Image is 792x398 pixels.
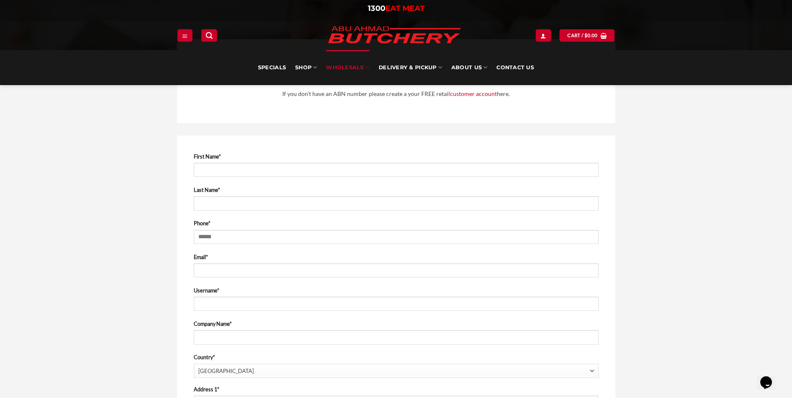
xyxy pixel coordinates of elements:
[198,364,590,378] span: Australia
[194,186,599,194] label: Last Name
[194,364,599,378] span: Australia
[585,33,598,38] bdi: 0.00
[559,29,615,41] a: View cart
[194,219,599,227] label: Phone
[567,32,597,39] span: Cart /
[326,50,369,85] a: Wholesale
[379,50,442,85] a: Delivery & Pickup
[177,29,192,41] a: Menu
[194,353,599,361] label: Country
[194,320,599,328] label: Company Name
[368,4,385,13] span: 1300
[295,50,317,85] a: SHOP
[194,385,599,393] label: Address 1
[496,50,534,85] a: Contact Us
[757,365,784,390] iframe: chat widget
[194,152,599,161] label: First Name
[585,32,587,39] span: $
[368,4,425,13] a: 1300EAT MEAT
[201,29,217,41] a: Search
[536,29,551,41] a: Login
[194,253,599,261] label: Email
[258,50,286,85] a: Specials
[194,89,599,99] p: If you don’t have an ABN number please create a your FREE retail here.
[451,50,487,85] a: About Us
[321,21,467,50] img: Abu Ahmad Butchery
[385,4,425,13] span: EAT MEAT
[450,90,497,97] a: customer account
[194,286,599,295] label: Username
